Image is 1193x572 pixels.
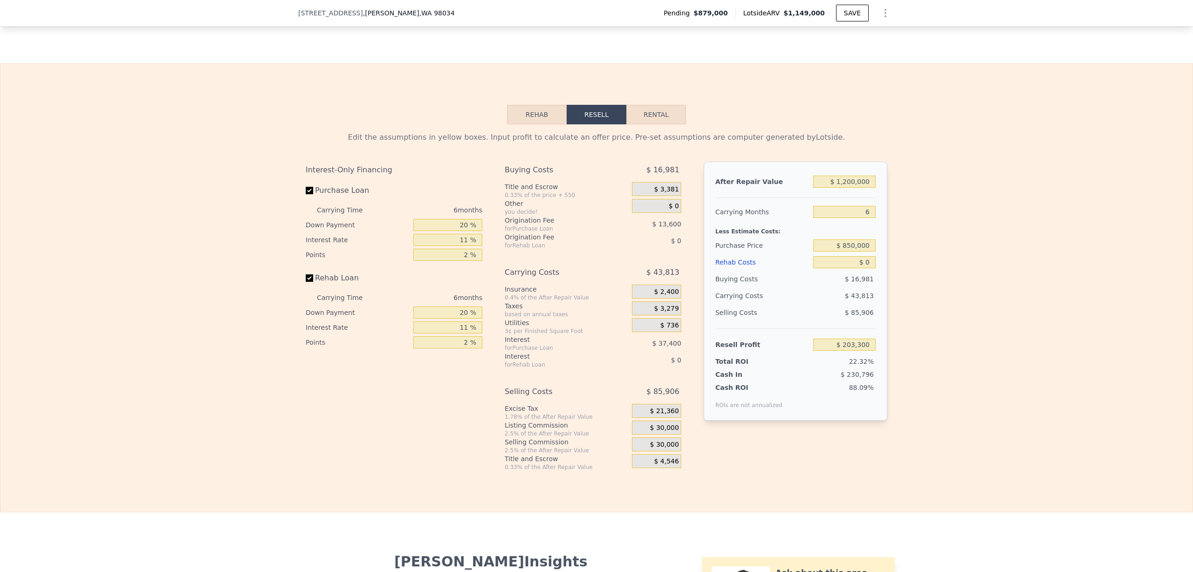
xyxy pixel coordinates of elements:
[715,287,774,304] div: Carrying Costs
[646,162,679,178] span: $ 16,981
[715,254,809,271] div: Rehab Costs
[654,305,679,313] span: $ 3,279
[505,352,609,361] div: Interest
[505,327,628,335] div: 3¢ per Finished Square Foot
[505,437,628,447] div: Selling Commission
[505,430,628,437] div: 2.5% of the After Repair Value
[317,203,377,218] div: Carrying Time
[381,290,482,305] div: 6 months
[715,392,782,409] div: ROIs are not annualized
[567,105,626,124] button: Resell
[306,132,887,143] div: Edit the assumptions in yellow boxes. Input profit to calculate an offer price. Pre-set assumptio...
[505,463,628,471] div: 0.33% of the After Repair Value
[715,204,809,220] div: Carrying Months
[671,237,681,245] span: $ 0
[317,290,377,305] div: Carrying Time
[505,242,609,249] div: for Rehab Loan
[306,274,313,282] input: Rehab Loan
[664,8,693,18] span: Pending
[654,185,679,194] span: $ 3,381
[381,203,482,218] div: 6 months
[505,162,609,178] div: Buying Costs
[505,311,628,318] div: based on annual taxes
[693,8,728,18] span: $879,000
[845,275,874,283] span: $ 16,981
[783,9,825,17] span: $1,149,000
[646,383,679,400] span: $ 85,906
[650,441,679,449] span: $ 30,000
[306,247,410,262] div: Points
[646,264,679,281] span: $ 43,813
[505,344,609,352] div: for Purchase Loan
[306,305,410,320] div: Down Payment
[650,407,679,415] span: $ 21,360
[505,264,609,281] div: Carrying Costs
[505,383,609,400] div: Selling Costs
[505,208,628,216] div: you decide!
[669,202,679,211] span: $ 0
[505,404,628,413] div: Excise Tax
[298,8,363,18] span: [STREET_ADDRESS]
[715,370,774,379] div: Cash In
[715,383,782,392] div: Cash ROI
[715,336,809,353] div: Resell Profit
[715,357,774,366] div: Total ROI
[306,187,313,194] input: Purchase Loan
[505,216,609,225] div: Origination Fee
[654,457,679,466] span: $ 4,546
[505,294,628,301] div: 0.4% of the After Repair Value
[626,105,686,124] button: Rental
[306,162,482,178] div: Interest-Only Financing
[505,413,628,421] div: 1.78% of the After Repair Value
[505,361,609,368] div: for Rehab Loan
[505,199,628,208] div: Other
[306,553,676,570] div: [PERSON_NAME] Insights
[505,454,628,463] div: Title and Escrow
[743,8,783,18] span: Lotside ARV
[507,105,567,124] button: Rehab
[306,270,410,286] label: Rehab Loan
[306,232,410,247] div: Interest Rate
[849,384,874,391] span: 88.09%
[306,218,410,232] div: Down Payment
[715,271,809,287] div: Buying Costs
[715,237,809,254] div: Purchase Price
[505,301,628,311] div: Taxes
[505,447,628,454] div: 2.5% of the After Repair Value
[876,4,895,22] button: Show Options
[715,220,876,237] div: Less Estimate Costs:
[841,371,874,378] span: $ 230,796
[306,182,410,199] label: Purchase Loan
[715,304,809,321] div: Selling Costs
[505,421,628,430] div: Listing Commission
[652,220,681,228] span: $ 13,600
[505,335,609,344] div: Interest
[650,424,679,432] span: $ 30,000
[363,8,455,18] span: , [PERSON_NAME]
[845,309,874,316] span: $ 85,906
[505,232,609,242] div: Origination Fee
[671,356,681,364] span: $ 0
[505,285,628,294] div: Insurance
[505,318,628,327] div: Utilities
[505,225,609,232] div: for Purchase Loan
[845,292,874,300] span: $ 43,813
[419,9,455,17] span: , WA 98034
[836,5,869,21] button: SAVE
[505,191,628,199] div: 0.33% of the price + 550
[660,321,679,330] span: $ 736
[505,182,628,191] div: Title and Escrow
[306,320,410,335] div: Interest Rate
[306,335,410,350] div: Points
[652,340,681,347] span: $ 37,400
[654,288,679,296] span: $ 2,400
[715,173,809,190] div: After Repair Value
[849,358,874,365] span: 22.32%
